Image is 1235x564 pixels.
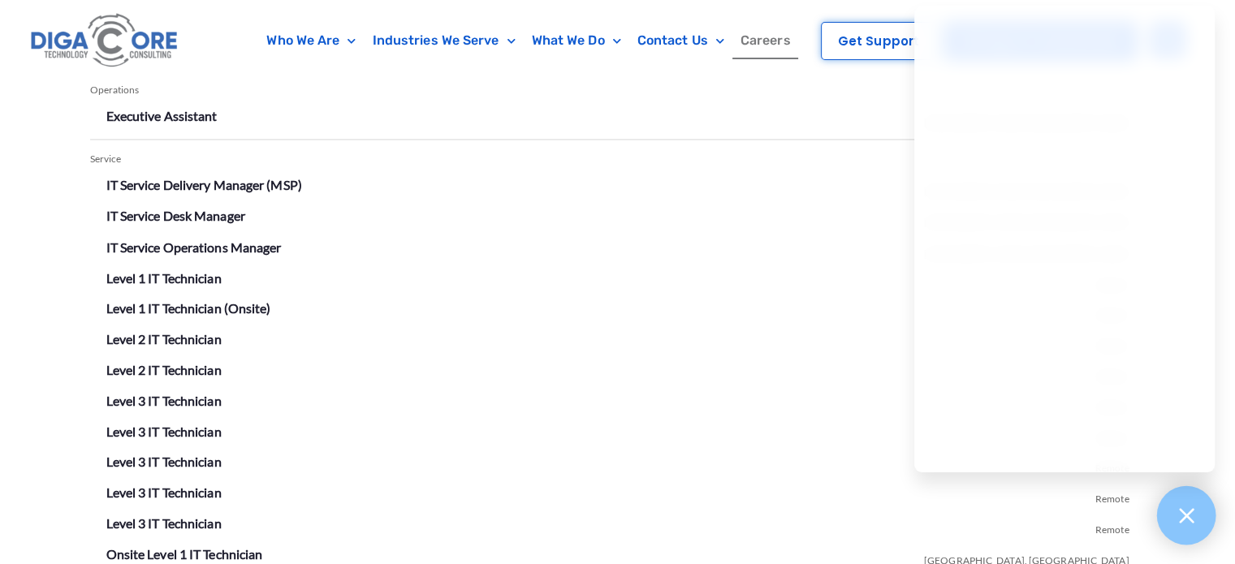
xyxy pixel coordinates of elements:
a: Level 2 IT Technician [106,361,222,377]
a: Onsite Level 1 IT Technician [106,545,263,561]
a: Level 3 IT Technician [106,514,222,530]
a: Careers [732,22,799,59]
div: Service [90,148,1146,171]
span: Get Support [838,35,919,47]
a: Who We Are [258,22,364,59]
a: IT Service Desk Manager [106,208,245,223]
a: Executive Assistant [106,108,218,123]
span: Remote [1095,480,1129,510]
a: Get Support [821,22,936,60]
iframe: Chatgenie Messenger [914,6,1215,472]
a: Level 1 IT Technician (Onsite) [106,299,271,315]
a: IT Service Delivery Manager (MSP) [106,177,302,192]
a: Industries We Serve [365,22,524,59]
a: Level 2 IT Technician [106,330,222,346]
nav: Menu [248,22,810,59]
a: Level 3 IT Technician [106,423,222,438]
a: Level 3 IT Technician [106,484,222,499]
a: What We Do [524,22,629,59]
a: Level 1 IT Technician [106,269,222,285]
a: Contact Us [629,22,732,59]
a: Level 3 IT Technician [106,453,222,468]
a: IT Service Operations Manager [106,239,282,254]
div: Operations [90,79,1146,102]
a: Level 3 IT Technician [106,392,222,407]
img: Digacore logo 1 [27,8,183,74]
span: Remote [1095,510,1129,541]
